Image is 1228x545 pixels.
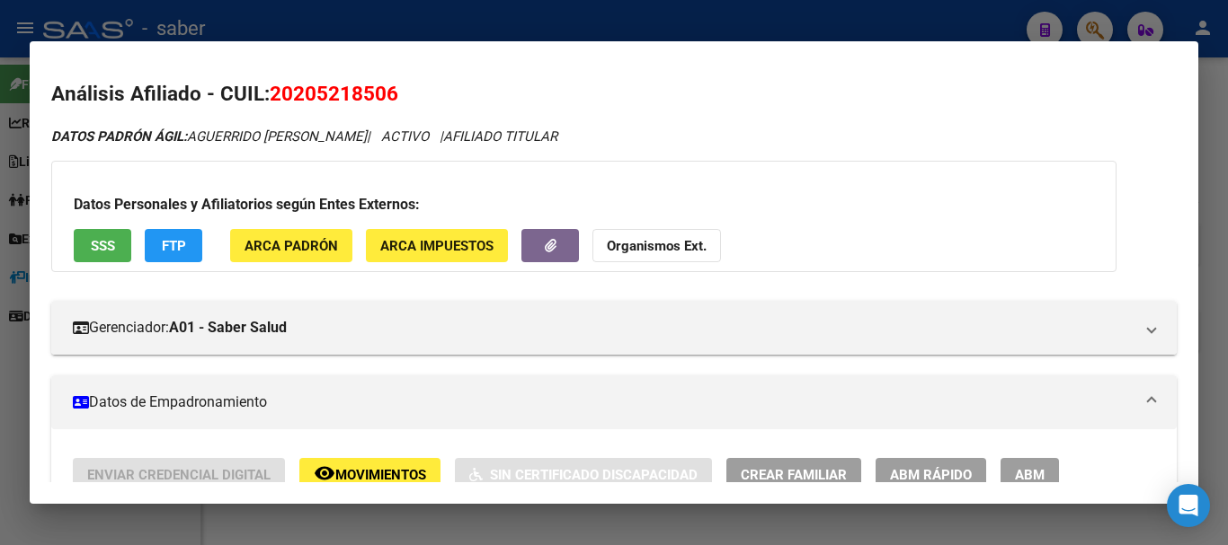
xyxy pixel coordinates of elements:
mat-panel-title: Gerenciador: [73,317,1134,338]
span: Crear Familiar [741,467,847,483]
button: Movimientos [299,458,440,491]
mat-panel-title: Datos de Empadronamiento [73,391,1134,413]
span: ARCA Padrón [245,238,338,254]
button: FTP [145,229,202,262]
strong: Organismos Ext. [607,238,707,254]
h2: Análisis Afiliado - CUIL: [51,79,1177,110]
button: Crear Familiar [726,458,861,491]
button: ARCA Padrón [230,229,352,262]
span: ABM [1015,467,1045,483]
button: Sin Certificado Discapacidad [455,458,712,491]
span: Movimientos [335,467,426,483]
span: SSS [91,238,115,254]
mat-expansion-panel-header: Datos de Empadronamiento [51,375,1177,429]
mat-icon: remove_red_eye [314,462,335,484]
span: ARCA Impuestos [380,238,494,254]
button: ABM Rápido [876,458,986,491]
span: 20205218506 [270,82,398,105]
span: Sin Certificado Discapacidad [490,467,698,483]
strong: A01 - Saber Salud [169,317,287,338]
div: Open Intercom Messenger [1167,484,1210,527]
button: Enviar Credencial Digital [73,458,285,491]
button: ABM [1001,458,1059,491]
span: Enviar Credencial Digital [87,467,271,483]
h3: Datos Personales y Afiliatorios según Entes Externos: [74,194,1094,215]
span: ABM Rápido [890,467,972,483]
i: | ACTIVO | [51,128,557,145]
span: AGUERRIDO [PERSON_NAME] [51,128,367,145]
mat-expansion-panel-header: Gerenciador:A01 - Saber Salud [51,301,1177,355]
button: SSS [74,229,131,262]
button: ARCA Impuestos [366,229,508,262]
button: Organismos Ext. [592,229,721,262]
span: AFILIADO TITULAR [443,128,557,145]
strong: DATOS PADRÓN ÁGIL: [51,128,187,145]
span: FTP [162,238,186,254]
